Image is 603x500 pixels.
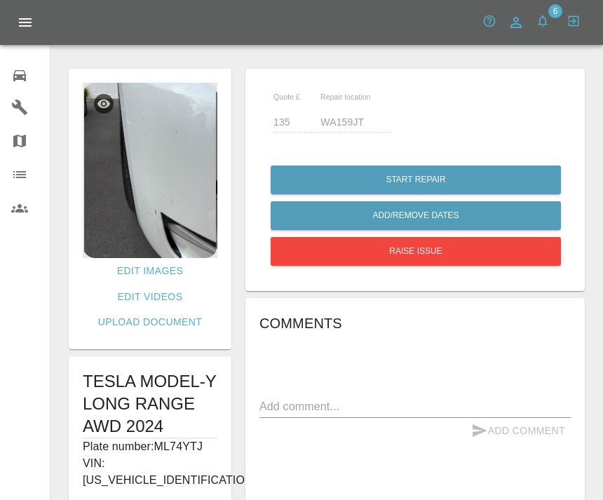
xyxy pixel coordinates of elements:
[8,6,42,39] button: Open drawer
[273,93,300,101] span: Quote £
[83,455,217,489] p: VIN: [US_VEHICLE_IDENTIFICATION_NUMBER]
[271,201,561,230] button: Add/Remove Dates
[259,312,571,335] h6: Comments
[83,438,217,455] p: Plate number: ML74YTJ
[112,284,189,310] a: Edit Videos
[320,93,371,101] span: Repair location
[548,4,562,18] span: 6
[271,165,561,194] button: Start Repair
[93,309,208,335] a: Upload Document
[83,83,217,258] img: 24271c1d-0818-49a2-9068-87224f63d11d
[83,370,217,438] h1: TESLA MODEL-Y LONG RANGE AWD 2024
[111,258,189,284] a: Edit Images
[271,237,561,266] button: Raise issue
